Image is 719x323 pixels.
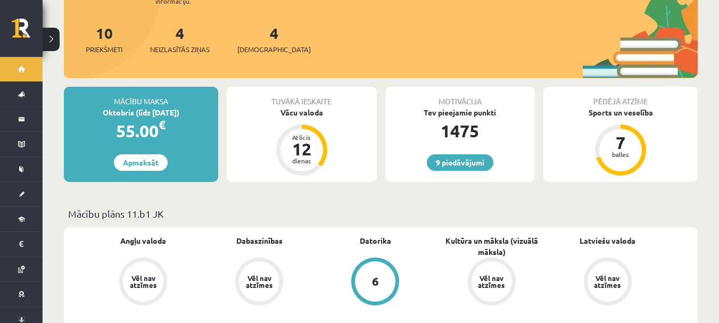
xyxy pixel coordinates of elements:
[120,235,166,246] a: Angļu valoda
[150,23,210,55] a: 4Neizlasītās ziņas
[543,107,698,177] a: Sports un veselība 7 balles
[543,107,698,118] div: Sports un veselība
[434,258,550,308] a: Vēl nav atzīmes
[360,235,391,246] a: Datorika
[605,134,637,151] div: 7
[128,275,158,288] div: Vēl nav atzīmes
[550,258,666,308] a: Vēl nav atzīmes
[86,23,122,55] a: 10Priekšmeti
[86,44,122,55] span: Priekšmeti
[372,276,379,287] div: 6
[64,107,218,118] div: Oktobris (līdz [DATE])
[434,235,550,258] a: Kultūra un māksla (vizuālā māksla)
[159,117,166,132] span: €
[286,158,318,164] div: dienas
[12,19,43,45] a: Rīgas 1. Tālmācības vidusskola
[114,154,168,171] a: Apmaksāt
[244,275,274,288] div: Vēl nav atzīmes
[64,118,218,144] div: 55.00
[237,23,311,55] a: 4[DEMOGRAPHIC_DATA]
[427,154,493,171] a: 9 piedāvājumi
[286,140,318,158] div: 12
[227,87,377,107] div: Tuvākā ieskaite
[317,258,433,308] a: 6
[385,118,535,144] div: 1475
[227,107,377,118] div: Vācu valoda
[237,44,311,55] span: [DEMOGRAPHIC_DATA]
[593,275,623,288] div: Vēl nav atzīmes
[385,87,535,107] div: Motivācija
[286,134,318,140] div: Atlicis
[68,206,693,221] p: Mācību plāns 11.b1 JK
[64,87,218,107] div: Mācību maksa
[201,258,317,308] a: Vēl nav atzīmes
[385,107,535,118] div: Tev pieejamie punkti
[477,275,507,288] div: Vēl nav atzīmes
[227,107,377,177] a: Vācu valoda Atlicis 12 dienas
[236,235,283,246] a: Dabaszinības
[85,258,201,308] a: Vēl nav atzīmes
[605,151,637,158] div: balles
[150,44,210,55] span: Neizlasītās ziņas
[580,235,635,246] a: Latviešu valoda
[543,87,698,107] div: Pēdējā atzīme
